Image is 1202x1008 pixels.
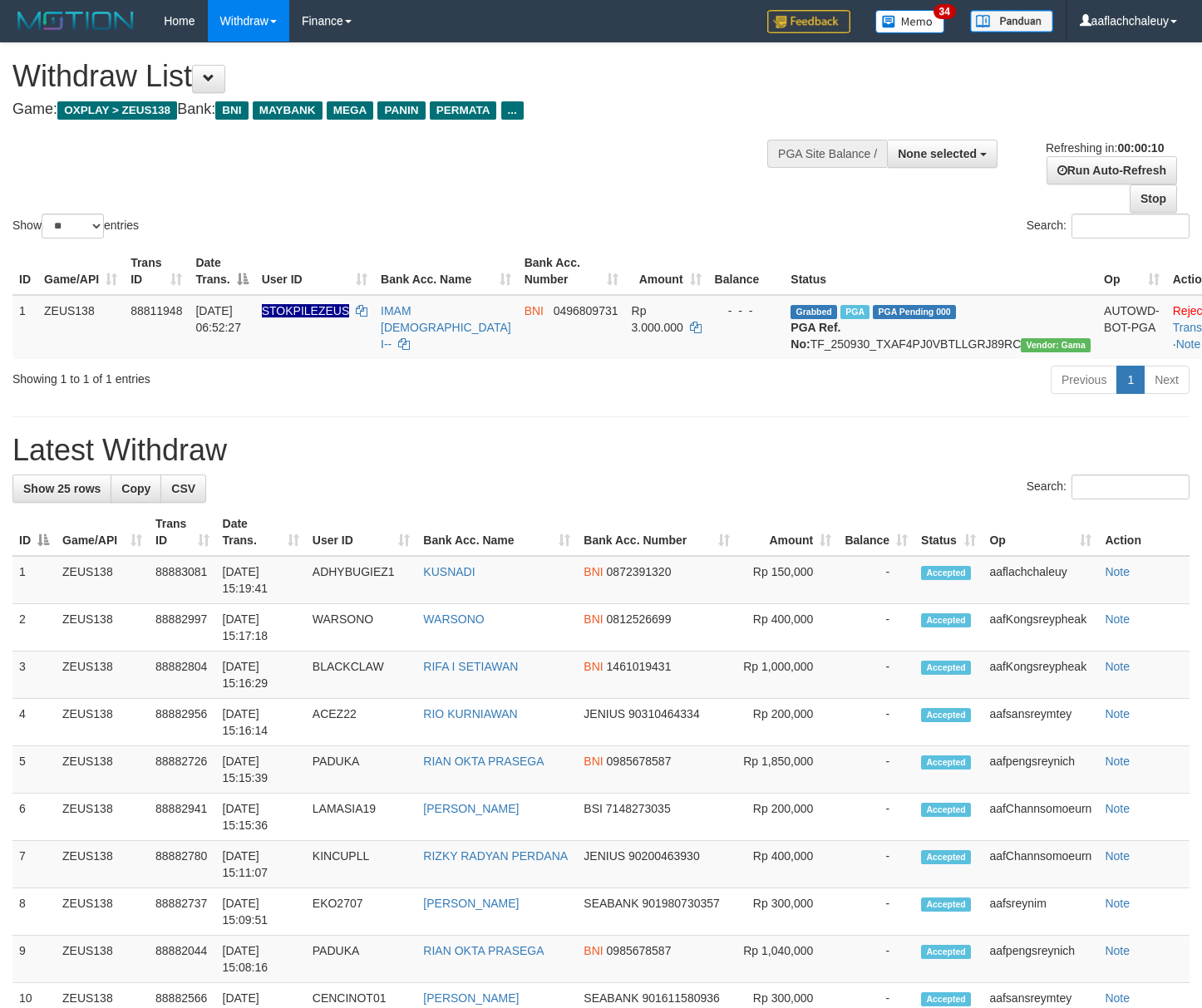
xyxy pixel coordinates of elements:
[12,214,139,238] label: Show entries
[306,746,417,794] td: PADUKA
[37,248,124,295] th: Game/API: activate to sort column ascending
[12,556,56,604] td: 1
[12,841,56,888] td: 7
[377,101,425,120] span: PANIN
[12,604,56,652] td: 2
[111,474,161,503] a: Copy
[628,849,700,863] span: Copy 90200463930 to clipboard
[306,509,417,556] th: User ID: activate to sort column ascending
[607,944,672,957] span: Copy 0985678587 to clipboard
[708,248,785,295] th: Balance
[898,147,977,160] span: None selected
[306,604,417,652] td: WARSONO
[1097,295,1166,359] td: AUTOWD-BOT-PGA
[607,660,672,673] span: Copy 1461019431 to clipboard
[306,936,417,983] td: PADUKA
[983,794,1098,841] td: aafChannsomoeurn
[1097,248,1166,295] th: Op: activate to sort column ascending
[983,936,1098,983] td: aafpengsreynich
[430,101,497,120] span: PERMATA
[838,746,914,794] td: -
[584,707,625,720] span: JENIUS
[736,794,838,841] td: Rp 200,000
[1027,214,1190,238] label: Search:
[216,794,306,841] td: [DATE] 15:15:36
[983,841,1098,888] td: aafChannsomoeurn
[12,794,56,841] td: 6
[875,10,945,33] img: Button%20Memo.svg
[584,612,603,626] span: BNI
[149,936,216,983] td: 88882044
[216,888,306,936] td: [DATE] 15:09:51
[1105,707,1130,720] a: Note
[921,708,971,722] span: Accepted
[1105,897,1130,910] a: Note
[934,4,956,19] span: 34
[121,482,150,495] span: Copy
[606,802,671,815] span: Copy 7148273035 to clipboard
[12,101,785,118] h4: Game: Bank:
[607,565,672,578] span: Copy 0872391320 to clipboard
[983,509,1098,556] th: Op: activate to sort column ascending
[1176,337,1201,351] a: Note
[56,888,149,936] td: ZEUS138
[37,295,124,359] td: ZEUS138
[12,434,1190,467] h1: Latest Withdraw
[306,888,417,936] td: EKO2707
[381,304,511,351] a: IMAM [DEMOGRAPHIC_DATA] I--
[838,652,914,699] td: -
[1021,338,1091,352] span: Vendor URL: https://trx31.1velocity.biz
[423,802,519,815] a: [PERSON_NAME]
[736,509,838,556] th: Amount: activate to sort column ascending
[577,509,736,556] th: Bank Acc. Number: activate to sort column ascending
[983,652,1098,699] td: aafKongsreypheak
[374,248,518,295] th: Bank Acc. Name: activate to sort column ascending
[253,101,323,120] span: MAYBANK
[1027,474,1190,499] label: Search:
[838,699,914,746] td: -
[216,604,306,652] td: [DATE] 15:17:18
[23,482,101,495] span: Show 25 rows
[42,214,104,238] select: Showentries
[784,295,1097,359] td: TF_250930_TXAF4PJ0VBTLLGRJ89RC
[921,803,971,817] span: Accepted
[216,936,306,983] td: [DATE] 15:08:16
[160,474,206,503] a: CSV
[625,248,708,295] th: Amount: activate to sort column ascending
[12,474,111,503] a: Show 25 rows
[131,304,182,317] span: 88811948
[216,746,306,794] td: [DATE] 15:15:39
[423,849,568,863] a: RIZKY RADYAN PERDANA
[1105,565,1130,578] a: Note
[56,841,149,888] td: ZEUS138
[189,248,254,295] th: Date Trans.: activate to sort column descending
[149,652,216,699] td: 88882804
[921,945,971,959] span: Accepted
[518,248,625,295] th: Bank Acc. Number: activate to sort column ascending
[632,304,683,334] span: Rp 3.000.000
[921,613,971,627] span: Accepted
[983,556,1098,604] td: aaflachchaleuy
[327,101,374,120] span: MEGA
[1105,660,1130,673] a: Note
[584,660,603,673] span: BNI
[56,699,149,746] td: ZEUS138
[12,248,37,295] th: ID
[838,509,914,556] th: Balance: activate to sort column ascending
[1105,944,1130,957] a: Note
[56,509,149,556] th: Game/API: activate to sort column ascending
[921,992,971,1006] span: Accepted
[736,888,838,936] td: Rp 300,000
[1144,366,1190,394] a: Next
[791,305,837,319] span: Grabbed
[736,556,838,604] td: Rp 150,000
[584,755,603,768] span: BNI
[554,304,618,317] span: Copy 0496809731 to clipboard
[149,841,216,888] td: 88882780
[1071,214,1190,238] input: Search:
[838,841,914,888] td: -
[642,991,719,1005] span: Copy 901611580936 to clipboard
[423,755,544,768] a: RIAN OKTA PRASEGA
[525,304,544,317] span: BNI
[921,661,971,675] span: Accepted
